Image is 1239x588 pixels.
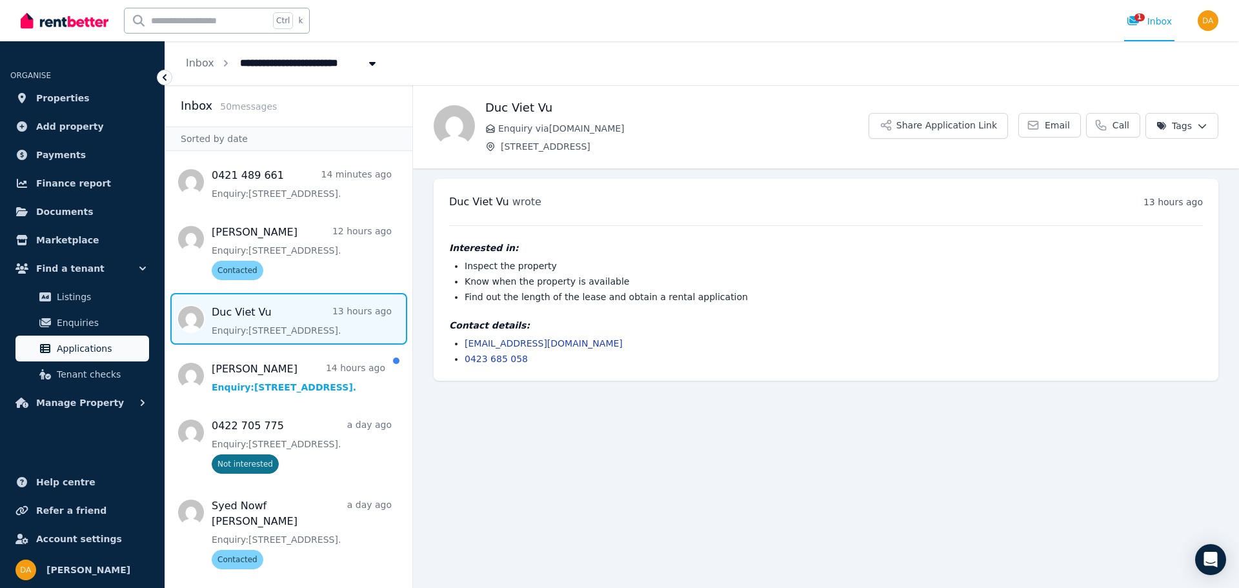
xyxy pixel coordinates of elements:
[273,12,293,29] span: Ctrl
[36,531,122,547] span: Account settings
[1127,15,1172,28] div: Inbox
[1113,119,1129,132] span: Call
[212,498,392,569] a: Syed Nowf [PERSON_NAME]a day agoEnquiry:[STREET_ADDRESS].Contacted
[10,390,154,416] button: Manage Property
[498,122,869,135] span: Enquiry via [DOMAIN_NAME]
[21,11,108,30] img: RentBetter
[869,113,1008,139] button: Share Application Link
[449,196,509,208] span: Duc Viet Vu
[186,57,214,69] a: Inbox
[57,289,144,305] span: Listings
[57,315,144,330] span: Enquiries
[15,336,149,361] a: Applications
[1145,113,1218,139] button: Tags
[10,227,154,253] a: Marketplace
[1086,113,1140,137] a: Call
[501,140,869,153] span: [STREET_ADDRESS]
[212,168,392,200] a: 0421 489 66114 minutes agoEnquiry:[STREET_ADDRESS].
[36,147,86,163] span: Payments
[10,526,154,552] a: Account settings
[36,395,124,411] span: Manage Property
[10,71,51,80] span: ORGANISE
[1018,113,1081,137] a: Email
[1156,119,1192,132] span: Tags
[212,305,392,337] a: Duc Viet Vu13 hours agoEnquiry:[STREET_ADDRESS].
[465,338,623,349] a: [EMAIL_ADDRESS][DOMAIN_NAME]
[15,310,149,336] a: Enquiries
[465,354,528,364] a: 0423 685 058
[434,105,475,147] img: Duc Viet Vu
[10,469,154,495] a: Help centre
[10,85,154,111] a: Properties
[465,259,1203,272] li: Inspect the property
[36,474,96,490] span: Help centre
[10,114,154,139] a: Add property
[465,290,1203,303] li: Find out the length of the lease and obtain a rental application
[36,90,90,106] span: Properties
[1195,544,1226,575] div: Open Intercom Messenger
[165,127,412,151] div: Sorted by date
[1143,197,1203,207] time: 13 hours ago
[165,41,399,85] nav: Breadcrumb
[57,367,144,382] span: Tenant checks
[15,560,36,580] img: Drew Andrea
[1198,10,1218,31] img: Drew Andrea
[1134,14,1145,21] span: 1
[36,119,104,134] span: Add property
[10,170,154,196] a: Finance report
[46,562,130,578] span: [PERSON_NAME]
[10,142,154,168] a: Payments
[1045,119,1070,132] span: Email
[485,99,869,117] h1: Duc Viet Vu
[15,284,149,310] a: Listings
[512,196,541,208] span: wrote
[220,101,277,112] span: 50 message s
[10,498,154,523] a: Refer a friend
[36,232,99,248] span: Marketplace
[212,418,392,474] a: 0422 705 775a day agoEnquiry:[STREET_ADDRESS].Not interested
[36,503,106,518] span: Refer a friend
[449,241,1203,254] h4: Interested in:
[212,361,385,394] a: [PERSON_NAME]14 hours agoEnquiry:[STREET_ADDRESS].
[298,15,303,26] span: k
[449,319,1203,332] h4: Contact details:
[10,199,154,225] a: Documents
[465,275,1203,288] li: Know when the property is available
[181,97,212,115] h2: Inbox
[10,256,154,281] button: Find a tenant
[15,361,149,387] a: Tenant checks
[57,341,144,356] span: Applications
[36,204,94,219] span: Documents
[36,261,105,276] span: Find a tenant
[36,176,111,191] span: Finance report
[212,225,392,280] a: [PERSON_NAME]12 hours agoEnquiry:[STREET_ADDRESS].Contacted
